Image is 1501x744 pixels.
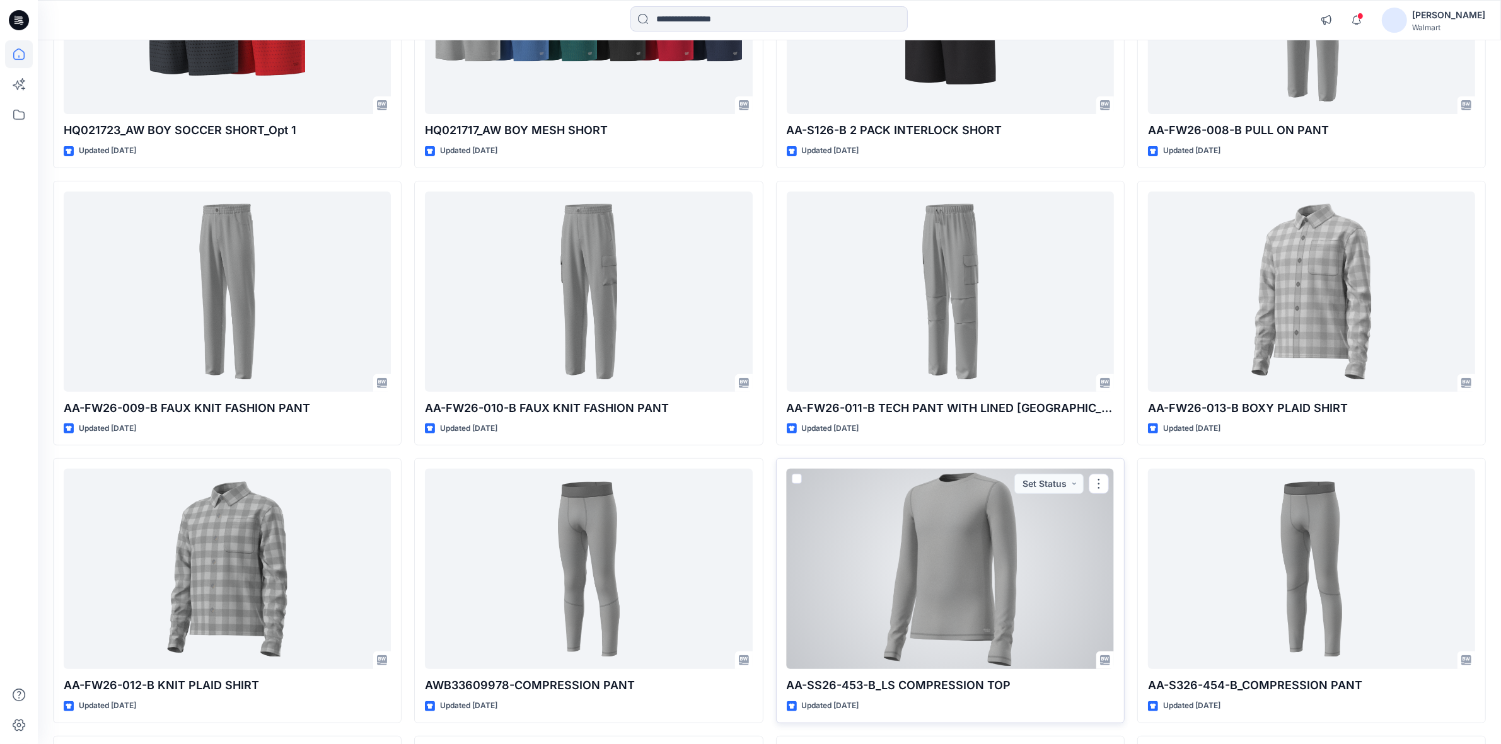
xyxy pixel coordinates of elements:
[425,469,752,669] a: AWB33609978-COMPRESSION PANT
[425,399,752,417] p: AA-FW26-010-B FAUX KNIT FASHION PANT
[440,144,497,157] p: Updated [DATE]
[802,422,859,435] p: Updated [DATE]
[1412,23,1485,32] div: Walmart
[64,192,391,392] a: AA-FW26-009-B FAUX KNIT FASHION PANT
[787,677,1114,694] p: AA-SS26-453-B_LS COMPRESSION TOP
[1412,8,1485,23] div: [PERSON_NAME]
[787,192,1114,392] a: AA-FW26-011-B TECH PANT WITH LINED JERSEY
[1148,677,1475,694] p: AA-S326-454-B_COMPRESSION PANT
[79,422,136,435] p: Updated [DATE]
[79,699,136,713] p: Updated [DATE]
[1148,192,1475,392] a: AA-FW26-013-B BOXY PLAID SHIRT
[787,122,1114,139] p: AA-S126-B 2 PACK INTERLOCK SHORT
[79,144,136,157] p: Updated [DATE]
[1163,422,1220,435] p: Updated [DATE]
[440,422,497,435] p: Updated [DATE]
[1148,469,1475,669] a: AA-S326-454-B_COMPRESSION PANT
[440,699,497,713] p: Updated [DATE]
[1148,122,1475,139] p: AA-FW26-008-B PULL ON PANT
[425,677,752,694] p: AWB33609978-COMPRESSION PANT
[425,192,752,392] a: AA-FW26-010-B FAUX KNIT FASHION PANT
[1148,399,1475,417] p: AA-FW26-013-B BOXY PLAID SHIRT
[1382,8,1407,33] img: avatar
[64,469,391,669] a: AA-FW26-012-B KNIT PLAID SHIRT
[802,144,859,157] p: Updated [DATE]
[1163,699,1220,713] p: Updated [DATE]
[64,122,391,139] p: HQ021723_AW BOY SOCCER SHORT_Opt 1
[64,677,391,694] p: AA-FW26-012-B KNIT PLAID SHIRT
[425,122,752,139] p: HQ021717_AW BOY MESH SHORT
[787,469,1114,669] a: AA-SS26-453-B_LS COMPRESSION TOP
[64,399,391,417] p: AA-FW26-009-B FAUX KNIT FASHION PANT
[802,699,859,713] p: Updated [DATE]
[787,399,1114,417] p: AA-FW26-011-B TECH PANT WITH LINED [GEOGRAPHIC_DATA]
[1163,144,1220,157] p: Updated [DATE]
